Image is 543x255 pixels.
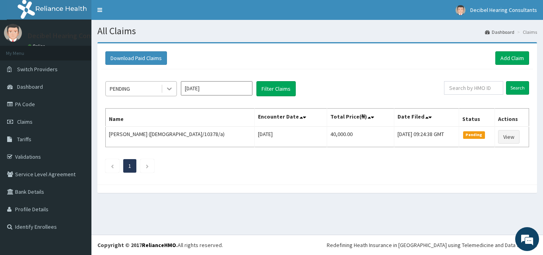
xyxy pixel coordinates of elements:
[463,131,485,138] span: Pending
[254,109,327,127] th: Encounter Date
[495,51,529,65] a: Add Claim
[327,109,394,127] th: Total Price(₦)
[105,51,167,65] button: Download Paid Claims
[327,127,394,147] td: 40,000.00
[327,241,537,249] div: Redefining Heath Insurance in [GEOGRAPHIC_DATA] using Telemedicine and Data Science!
[97,26,537,36] h1: All Claims
[28,43,47,49] a: Online
[515,29,537,35] li: Claims
[394,127,459,147] td: [DATE] 09:24:38 GMT
[254,127,327,147] td: [DATE]
[456,5,465,15] img: User Image
[106,109,255,127] th: Name
[485,29,514,35] a: Dashboard
[106,127,255,147] td: [PERSON_NAME] ([DEMOGRAPHIC_DATA]/10378/a)
[128,162,131,169] a: Page 1 is your current page
[97,241,178,249] strong: Copyright © 2017 .
[459,109,495,127] th: Status
[17,136,31,143] span: Tariffs
[46,77,110,157] span: We're online!
[28,32,116,39] p: Decibel Hearing Consultants
[506,81,529,95] input: Search
[181,81,252,95] input: Select Month and Year
[4,170,151,198] textarea: Type your message and hit 'Enter'
[110,85,130,93] div: PENDING
[145,162,149,169] a: Next page
[111,162,114,169] a: Previous page
[17,83,43,90] span: Dashboard
[394,109,459,127] th: Date Filed
[17,118,33,125] span: Claims
[17,66,58,73] span: Switch Providers
[130,4,149,23] div: Minimize live chat window
[470,6,537,14] span: Decibel Hearing Consultants
[4,24,22,42] img: User Image
[495,109,529,127] th: Actions
[15,40,32,60] img: d_794563401_company_1708531726252_794563401
[41,45,134,55] div: Chat with us now
[91,235,543,255] footer: All rights reserved.
[444,81,503,95] input: Search by HMO ID
[142,241,176,249] a: RelianceHMO
[498,130,520,144] a: View
[256,81,296,96] button: Filter Claims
